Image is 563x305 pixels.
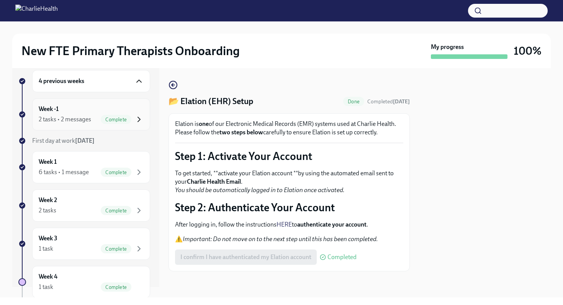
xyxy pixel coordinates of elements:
a: HERE [277,221,292,228]
a: Week -12 tasks • 2 messagesComplete [18,98,150,130]
span: Complete [101,246,131,252]
h2: New FTE Primary Therapists Onboarding [21,43,240,59]
strong: two steps below [219,129,263,136]
div: 2 tasks [39,206,56,215]
h6: Week 2 [39,196,57,204]
p: Elation is of our Electronic Medical Records (EMR) systems used at Charlie Health. Please follow ... [175,120,403,137]
h3: 100% [514,44,542,58]
div: 4 previous weeks [32,70,150,92]
p: ⚠️ [175,235,403,243]
a: Week 41 taskComplete [18,266,150,298]
span: Complete [101,117,131,122]
div: 2 tasks • 2 messages [39,115,91,124]
span: Complete [101,208,131,214]
span: Complete [101,284,131,290]
div: 1 task [39,245,53,253]
span: Completed [327,254,357,260]
a: Week 16 tasks • 1 messageComplete [18,151,150,183]
strong: authenticate your account [297,221,367,228]
p: After logging in, follow the instructions to . [175,220,403,229]
span: Complete [101,170,131,175]
img: CharlieHealth [15,5,58,17]
strong: Charlie Health Email [187,178,241,185]
h6: Week 3 [39,234,57,243]
span: September 1st, 2025 15:54 [367,98,410,105]
h6: Week 4 [39,272,57,281]
span: Done [343,99,364,104]
h6: Week -1 [39,105,59,113]
h4: 📂 Elation (EHR) Setup [169,96,253,107]
h6: 4 previous weeks [39,77,84,85]
em: You should be automatically logged in to Elation once activated. [175,186,345,194]
a: First day at work[DATE] [18,137,150,145]
strong: [DATE] [393,98,410,105]
h6: Week 1 [39,158,57,166]
em: Important: Do not move on to the next step until this has been completed. [183,235,378,243]
span: Completed [367,98,410,105]
p: Step 1: Activate Your Account [175,149,403,163]
p: To get started, **activate your Elation account **by using the automated email sent to your . [175,169,403,194]
div: 1 task [39,283,53,291]
strong: My progress [431,43,464,51]
a: Week 22 tasksComplete [18,189,150,222]
strong: one [199,120,209,127]
strong: [DATE] [75,137,95,144]
span: First day at work [32,137,95,144]
p: Step 2: Authenticate Your Account [175,201,403,214]
a: Week 31 taskComplete [18,228,150,260]
div: 6 tasks • 1 message [39,168,89,176]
